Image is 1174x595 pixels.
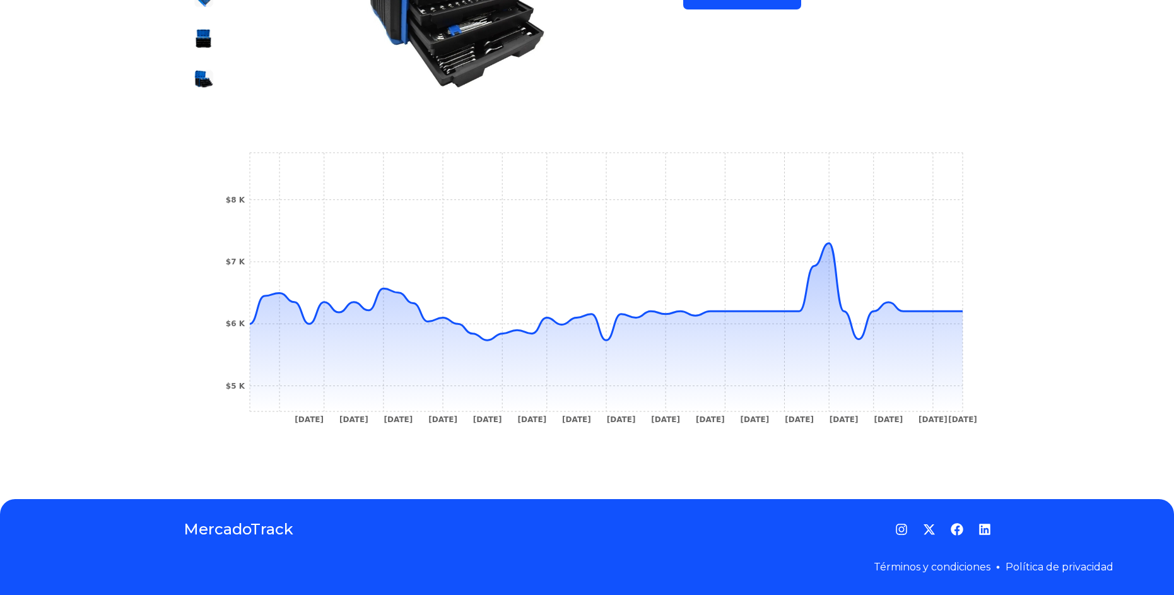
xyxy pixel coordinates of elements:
[517,415,546,424] tspan: [DATE]
[225,257,245,266] tspan: $7 K
[919,415,948,424] tspan: [DATE]
[829,415,858,424] tspan: [DATE]
[194,69,214,89] img: Caja De Herramientas Master Con 299 Piezas Bgs 74000 Color Azul
[695,415,724,424] tspan: [DATE]
[785,415,814,424] tspan: [DATE]
[874,561,990,573] a: Términos y condiciones
[428,415,457,424] tspan: [DATE]
[384,415,413,424] tspan: [DATE]
[874,415,903,424] tspan: [DATE]
[740,415,769,424] tspan: [DATE]
[948,415,977,424] tspan: [DATE]
[978,523,991,536] a: LinkedIn
[194,28,214,49] img: Caja De Herramientas Master Con 299 Piezas Bgs 74000 Color Azul
[651,415,680,424] tspan: [DATE]
[225,319,245,328] tspan: $6 K
[339,415,368,424] tspan: [DATE]
[562,415,591,424] tspan: [DATE]
[225,196,245,204] tspan: $8 K
[606,415,635,424] tspan: [DATE]
[225,382,245,391] tspan: $5 K
[473,415,502,424] tspan: [DATE]
[1006,561,1113,573] a: Política de privacidad
[295,415,324,424] tspan: [DATE]
[951,523,963,536] a: Facebook
[895,523,908,536] a: Instagram
[184,519,293,539] a: MercadoTrack
[923,523,936,536] a: Twitter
